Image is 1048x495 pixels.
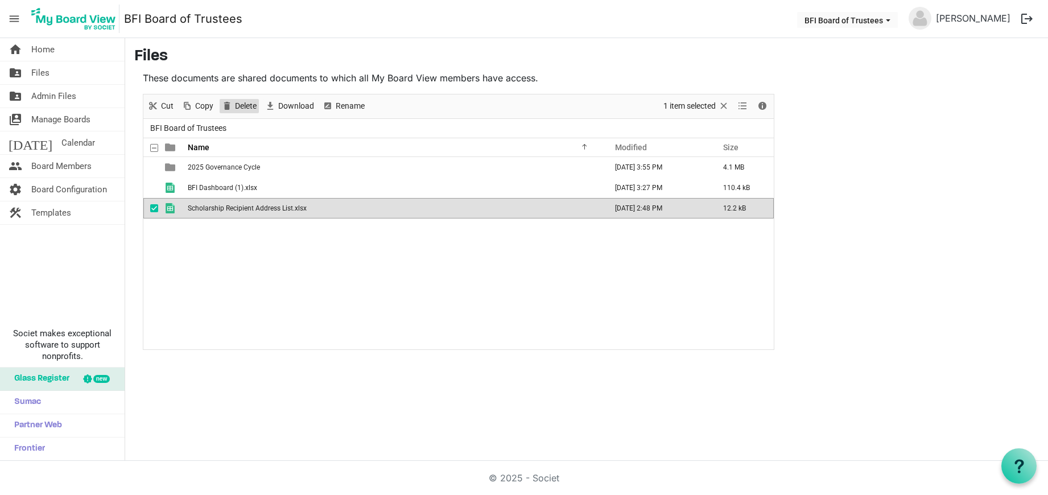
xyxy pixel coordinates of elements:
div: Rename [318,94,369,118]
span: Rename [335,99,366,113]
span: Modified [615,143,647,152]
a: BFI Board of Trustees [124,7,242,30]
button: logout [1015,7,1039,31]
button: Copy [180,99,216,113]
a: © 2025 - Societ [489,472,559,484]
span: Partner Web [9,414,62,437]
span: Files [31,61,49,84]
span: Delete [234,99,258,113]
td: is template cell column header type [158,198,184,218]
span: BFI Board of Trustees [148,121,229,135]
span: home [9,38,22,61]
span: Calendar [61,131,95,154]
button: Delete [220,99,259,113]
button: Details [755,99,770,113]
button: Download [263,99,316,113]
div: Copy [178,94,217,118]
span: Manage Boards [31,108,90,131]
span: Sumac [9,391,41,414]
span: 2025 Governance Cycle [188,163,260,171]
img: My Board View Logo [28,5,119,33]
div: Clear selection [659,94,733,118]
p: These documents are shared documents to which all My Board View members have access. [143,71,774,85]
td: BFI Dashboard (1).xlsx is template cell column header Name [184,178,603,198]
td: 2025 Governance Cycle is template cell column header Name [184,157,603,178]
span: Board Configuration [31,178,107,201]
div: Download [261,94,318,118]
td: checkbox [143,157,158,178]
a: My Board View Logo [28,5,124,33]
h3: Files [134,47,1039,67]
span: 1 item selected [662,99,717,113]
div: Cut [143,94,178,118]
button: View dropdownbutton [736,99,749,113]
img: no-profile-picture.svg [909,7,931,30]
td: Scholarship Recipient Address List.xlsx is template cell column header Name [184,198,603,218]
span: Societ makes exceptional software to support nonprofits. [5,328,119,362]
div: Delete [217,94,261,118]
span: Admin Files [31,85,76,108]
span: people [9,155,22,178]
span: Size [723,143,738,152]
span: menu [3,8,25,30]
td: October 02, 2025 3:55 PM column header Modified [603,157,711,178]
span: Cut [160,99,175,113]
td: 12.2 kB is template cell column header Size [711,198,774,218]
span: Board Members [31,155,92,178]
span: Name [188,143,209,152]
span: Scholarship Recipient Address List.xlsx [188,204,307,212]
span: switch_account [9,108,22,131]
span: settings [9,178,22,201]
td: is template cell column header type [158,157,184,178]
div: new [93,375,110,383]
span: Glass Register [9,368,69,390]
span: Download [277,99,315,113]
span: Copy [194,99,214,113]
a: [PERSON_NAME] [931,7,1015,30]
button: BFI Board of Trustees dropdownbutton [797,12,898,28]
span: Frontier [9,438,45,460]
td: September 19, 2025 3:27 PM column header Modified [603,178,711,198]
td: 4.1 MB is template cell column header Size [711,157,774,178]
span: folder_shared [9,85,22,108]
span: Home [31,38,55,61]
div: View [733,94,753,118]
button: Selection [662,99,732,113]
span: BFI Dashboard (1).xlsx [188,184,257,192]
td: 110.4 kB is template cell column header Size [711,178,774,198]
span: folder_shared [9,61,22,84]
div: Details [753,94,772,118]
button: Rename [320,99,367,113]
button: Cut [146,99,176,113]
td: September 25, 2025 2:48 PM column header Modified [603,198,711,218]
td: checkbox [143,178,158,198]
td: checkbox [143,198,158,218]
span: Templates [31,201,71,224]
td: is template cell column header type [158,178,184,198]
span: construction [9,201,22,224]
span: [DATE] [9,131,52,154]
